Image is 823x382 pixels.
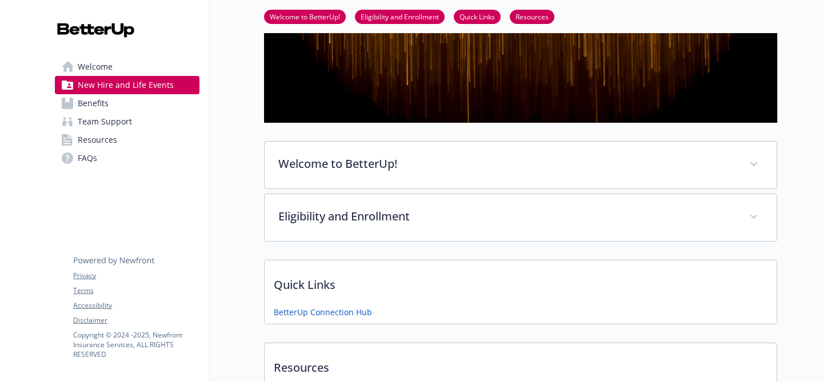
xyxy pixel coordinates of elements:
a: Accessibility [73,300,199,311]
div: Eligibility and Enrollment [265,194,777,241]
a: Resources [510,11,554,22]
a: Quick Links [454,11,501,22]
span: Welcome [78,58,113,76]
p: Welcome to BetterUp! [278,155,736,172]
span: Benefits [78,94,109,112]
span: Team Support [78,112,132,131]
a: BetterUp Connection Hub [274,306,372,318]
a: New Hire and Life Events [55,76,199,94]
div: Welcome to BetterUp! [265,142,777,188]
p: Eligibility and Enrollment [278,208,736,225]
span: New Hire and Life Events [78,76,174,94]
a: FAQs [55,149,199,167]
a: Welcome to BetterUp! [264,11,346,22]
a: Eligibility and Enrollment [355,11,445,22]
p: Copyright © 2024 - 2025 , Newfront Insurance Services, ALL RIGHTS RESERVED [73,330,199,359]
a: Welcome [55,58,199,76]
a: Disclaimer [73,315,199,325]
p: Quick Links [265,260,777,303]
a: Privacy [73,271,199,281]
a: Terms [73,286,199,296]
span: Resources [78,131,117,149]
span: FAQs [78,149,97,167]
a: Team Support [55,112,199,131]
a: Resources [55,131,199,149]
a: Benefits [55,94,199,112]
